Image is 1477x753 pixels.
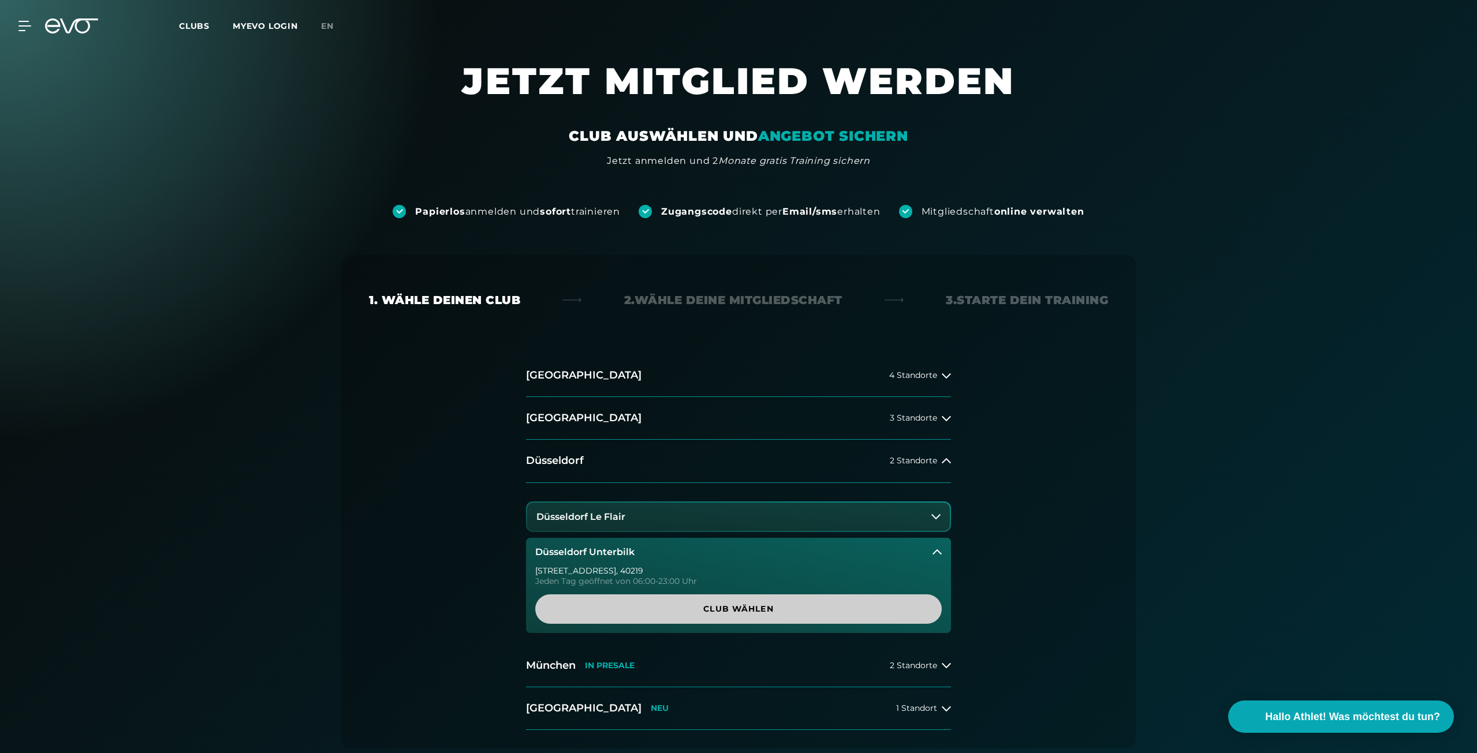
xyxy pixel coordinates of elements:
div: 3. Starte dein Training [946,292,1108,308]
strong: Email/sms [782,206,837,217]
span: 2 Standorte [890,456,937,465]
span: 1 Standort [896,704,937,713]
div: Jeden Tag geöffnet von 06:00-23:00 Uhr [535,577,942,585]
span: 4 Standorte [889,371,937,380]
button: MünchenIN PRESALE2 Standorte [526,645,951,687]
span: Hallo Athlet! Was möchtest du tun? [1265,709,1440,725]
div: [STREET_ADDRESS] , 40219 [535,567,942,575]
div: CLUB AUSWÄHLEN UND [569,127,908,145]
button: [GEOGRAPHIC_DATA]4 Standorte [526,354,951,397]
div: Mitgliedschaft [922,205,1084,218]
em: Monate gratis Training sichern [718,155,870,166]
span: Clubs [179,21,210,31]
button: Düsseldorf2 Standorte [526,440,951,482]
h2: [GEOGRAPHIC_DATA] [526,411,641,425]
a: MYEVO LOGIN [233,21,298,31]
div: 1. Wähle deinen Club [369,292,520,308]
button: Düsseldorf Le Flair [527,503,950,531]
button: Düsseldorf Unterbilk [526,538,951,567]
em: ANGEBOT SICHERN [758,128,908,144]
h3: Düsseldorf Le Flair [536,512,625,522]
strong: online verwalten [994,206,1084,217]
strong: Papierlos [415,206,465,217]
div: 2. Wähle deine Mitgliedschaft [624,292,842,308]
h3: Düsseldorf Unterbilk [535,547,635,557]
p: NEU [651,703,669,713]
h2: [GEOGRAPHIC_DATA] [526,701,641,715]
strong: Zugangscode [661,206,732,217]
button: [GEOGRAPHIC_DATA]NEU1 Standort [526,687,951,730]
span: 2 Standorte [890,661,937,670]
div: Jetzt anmelden und 2 [607,154,870,168]
button: Hallo Athlet! Was möchtest du tun? [1228,700,1454,733]
strong: sofort [540,206,571,217]
span: Club wählen [563,603,914,615]
a: Club wählen [535,594,942,624]
a: en [321,20,348,33]
a: Clubs [179,20,233,31]
p: IN PRESALE [585,661,635,670]
div: anmelden und trainieren [415,205,620,218]
button: [GEOGRAPHIC_DATA]3 Standorte [526,397,951,440]
span: 3 Standorte [890,414,937,422]
span: en [321,21,334,31]
h1: JETZT MITGLIED WERDEN [392,58,1085,127]
div: direkt per erhalten [661,205,880,218]
h2: München [526,658,576,673]
h2: Düsseldorf [526,454,584,468]
h2: [GEOGRAPHIC_DATA] [526,368,641,383]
